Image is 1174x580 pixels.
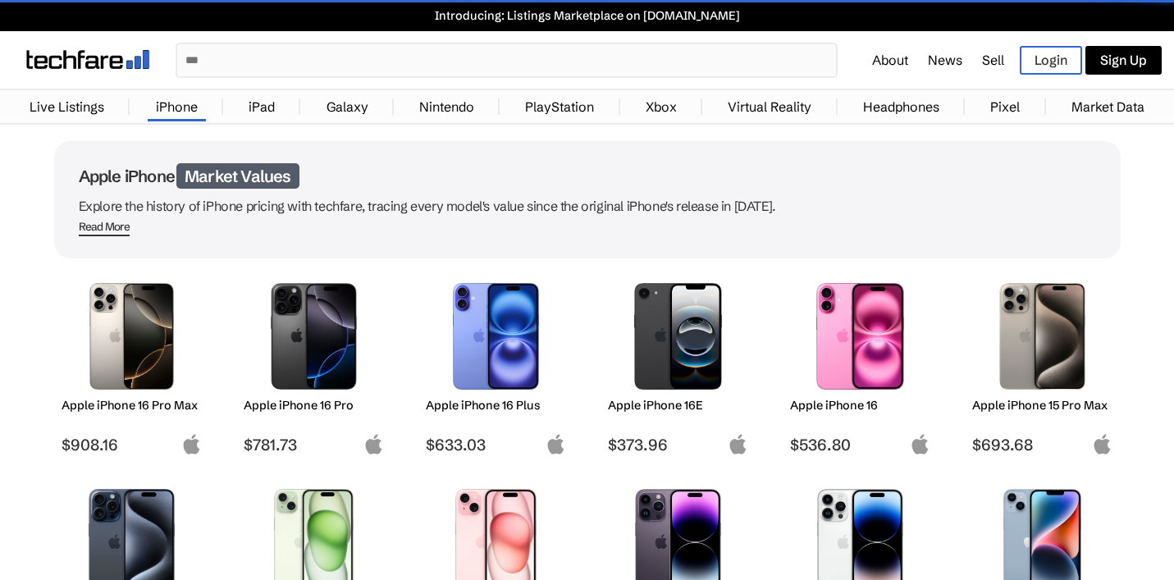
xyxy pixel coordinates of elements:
span: $536.80 [790,435,930,454]
span: $908.16 [62,435,202,454]
a: iPhone 16 Apple iPhone 16 $536.80 apple-logo [783,275,939,454]
img: iPhone 16 Plus [438,283,554,390]
img: apple-logo [728,434,748,454]
a: Market Data [1063,90,1153,123]
span: $781.73 [244,435,384,454]
img: apple-logo [363,434,384,454]
img: techfare logo [26,50,149,69]
h2: Apple iPhone 16 Pro Max [62,398,202,413]
a: Xbox [637,90,685,123]
a: About [872,52,908,68]
a: Introducing: Listings Marketplace on [DOMAIN_NAME] [8,8,1166,23]
a: Galaxy [318,90,377,123]
img: iPhone 16 [802,283,918,390]
a: iPhone [148,90,206,123]
span: $633.03 [426,435,566,454]
img: iPhone 16E [620,283,736,390]
img: iPhone 16 Pro [256,283,372,390]
span: Market Values [176,163,299,189]
a: Headphones [855,90,948,123]
span: $693.68 [972,435,1112,454]
h1: Apple iPhone [79,166,1096,186]
a: iPhone 16 Pro Max Apple iPhone 16 Pro Max $908.16 apple-logo [54,275,210,454]
a: Sell [982,52,1004,68]
span: Read More [79,220,130,236]
a: Nintendo [411,90,482,123]
a: Virtual Reality [719,90,820,123]
img: iPhone 16 Pro Max [74,283,190,390]
img: apple-logo [546,434,566,454]
a: PlayStation [517,90,602,123]
a: Login [1020,46,1082,75]
img: iPhone 15 Pro Max [984,283,1100,390]
a: iPhone 16E Apple iPhone 16E $373.96 apple-logo [601,275,756,454]
img: apple-logo [181,434,202,454]
h2: Apple iPhone 16 [790,398,930,413]
a: Live Listings [21,90,112,123]
p: Explore the history of iPhone pricing with techfare, tracing every model's value since the origin... [79,194,1096,217]
h2: Apple iPhone 16E [608,398,748,413]
a: iPhone 16 Pro Apple iPhone 16 Pro $781.73 apple-logo [236,275,392,454]
div: Read More [79,220,130,234]
a: iPhone 15 Pro Max Apple iPhone 15 Pro Max $693.68 apple-logo [965,275,1121,454]
h2: Apple iPhone 15 Pro Max [972,398,1112,413]
a: News [928,52,962,68]
span: $373.96 [608,435,748,454]
img: apple-logo [910,434,930,454]
h2: Apple iPhone 16 Pro [244,398,384,413]
a: Pixel [982,90,1028,123]
h2: Apple iPhone 16 Plus [426,398,566,413]
a: Sign Up [1085,46,1162,75]
a: iPhone 16 Plus Apple iPhone 16 Plus $633.03 apple-logo [418,275,574,454]
a: iPad [240,90,283,123]
img: apple-logo [1092,434,1112,454]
